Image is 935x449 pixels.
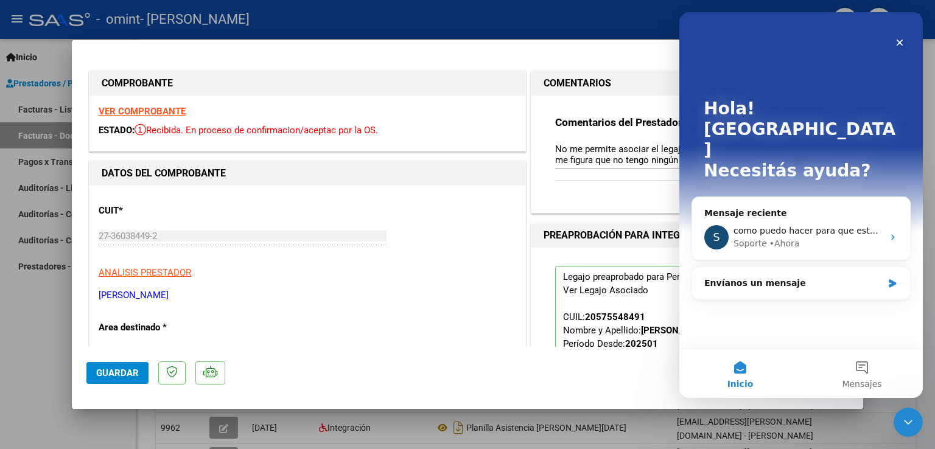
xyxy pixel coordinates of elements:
strong: DATOS DEL COMPROBANTE [102,167,226,179]
p: Legajo preaprobado para Período de Prestación: [555,266,800,428]
iframe: Intercom live chat [679,12,923,398]
span: CUIL: Nombre y Apellido: Período Desde: Período Hasta: Admite Dependencia: [563,312,751,389]
span: como puedo hacer para que esta factura ingrese en sistema siendo 7/10, cuando yo quise cargarla d... [54,214,595,223]
strong: [PERSON_NAME] [641,325,711,336]
strong: Comentarios del Prestador / Gerenciador: [555,116,752,128]
iframe: Intercom live chat [894,408,923,437]
p: [PERSON_NAME] [99,288,516,302]
div: Ver Legajo Asociado [563,284,648,297]
div: Cerrar [209,19,231,41]
span: Inicio [48,367,74,376]
div: Envíanos un mensaje [25,265,203,277]
p: CUIT [99,204,224,218]
div: • Ahora [90,225,121,238]
strong: 202501 [625,338,658,349]
p: Area destinado * [99,321,224,335]
h1: PREAPROBACIÓN PARA INTEGRACION [544,228,715,243]
span: Mensajes [163,367,202,376]
strong: COMPROBANTE [102,77,173,89]
mat-expansion-panel-header: PREAPROBACIÓN PARA INTEGRACION [531,223,846,248]
div: Envíanos un mensaje [12,254,231,288]
span: ANALISIS PRESTADOR [99,267,191,278]
div: COMENTARIOS [531,96,846,213]
a: VER COMPROBANTE [99,106,186,117]
h1: COMENTARIOS [544,76,611,91]
button: Mensajes [122,337,243,386]
div: 20575548491 [585,310,645,324]
span: ESTADO: [99,125,135,136]
div: Soporte [54,225,88,238]
span: Guardar [96,367,139,378]
button: Guardar [86,362,149,384]
span: Recibida. En proceso de confirmacion/aceptac por la OS. [135,125,378,136]
mat-expansion-panel-header: COMENTARIOS [531,71,846,96]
